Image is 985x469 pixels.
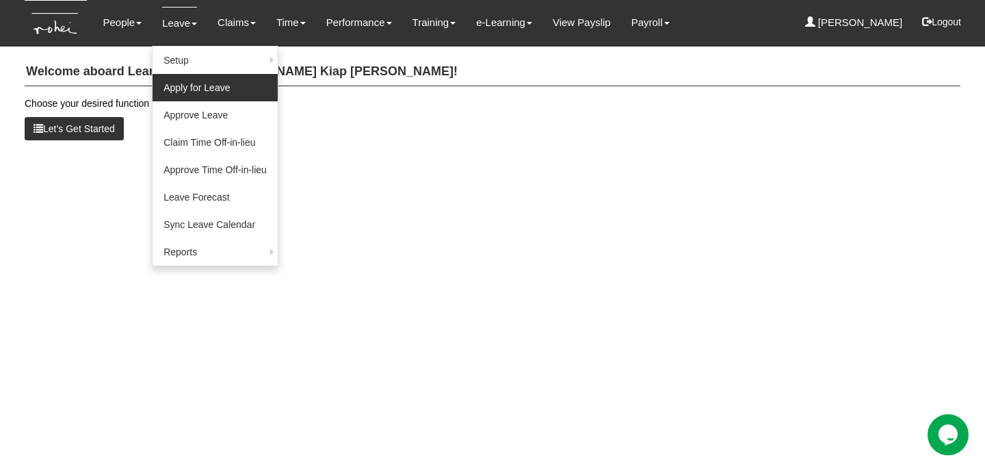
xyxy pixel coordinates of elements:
a: Reports [153,238,278,266]
a: e-Learning [476,7,532,38]
a: Performance [326,7,392,38]
a: People [103,7,142,38]
a: Claim Time Off-in-lieu [153,129,278,156]
a: Approve Time Off-in-lieu [153,156,278,183]
a: View Payslip [553,7,611,38]
h4: Welcome aboard Learn Anchor, [PERSON_NAME] Kiap [PERSON_NAME]! [25,58,960,86]
a: Time [276,7,306,38]
a: Leave Forecast [153,183,278,211]
a: Leave [162,7,197,39]
iframe: chat widget [928,414,971,455]
a: Approve Leave [153,101,278,129]
a: Claims [218,7,256,38]
a: Apply for Leave [153,74,278,101]
a: Payroll [631,7,670,38]
p: Choose your desired function from the menu above. [25,97,960,110]
a: Training [412,7,456,38]
a: Sync Leave Calendar [153,211,278,238]
button: Let’s Get Started [25,117,124,140]
img: KTs7HI1dOZG7tu7pUkOpGGQAiEQAiEQAj0IhBB1wtXDg6BEAiBEAiBEAiB4RGIoBtemSRFIRACIRACIRACIdCLQARdL1w5OAR... [25,1,87,47]
button: Logout [912,5,971,38]
a: [PERSON_NAME] [805,7,903,38]
a: Setup [153,47,278,74]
